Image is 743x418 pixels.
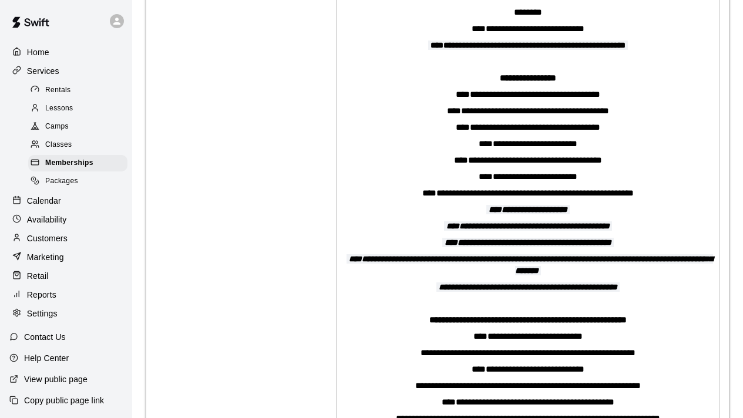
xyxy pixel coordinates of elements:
div: Packages [28,173,127,190]
a: Settings [9,305,123,322]
a: Retail [9,267,123,285]
p: Retail [27,270,49,282]
p: Availability [27,214,67,225]
p: Reports [27,289,56,301]
span: Camps [45,121,69,133]
a: Lessons [28,99,132,117]
a: Rentals [28,81,132,99]
span: Rentals [45,85,71,96]
p: Home [27,46,49,58]
a: Marketing [9,248,123,266]
p: View public page [24,373,88,385]
a: Customers [9,230,123,247]
a: Classes [28,136,132,154]
p: Calendar [27,195,61,207]
p: Help Center [24,352,69,364]
a: Availability [9,211,123,228]
a: Reports [9,286,123,304]
a: Memberships [28,154,132,173]
div: Classes [28,137,127,153]
div: Rentals [28,82,127,99]
span: Packages [45,176,78,187]
p: Customers [27,232,68,244]
a: Packages [28,173,132,191]
p: Services [27,65,59,77]
div: Memberships [28,155,127,171]
div: Lessons [28,100,127,117]
p: Contact Us [24,331,66,343]
a: Calendar [9,192,123,210]
p: Settings [27,308,58,319]
p: Marketing [27,251,64,263]
span: Classes [45,139,72,151]
span: Memberships [45,157,93,169]
a: Camps [28,118,132,136]
span: Lessons [45,103,73,114]
div: Camps [28,119,127,135]
a: Services [9,62,123,80]
a: Home [9,43,123,61]
p: Copy public page link [24,395,104,406]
